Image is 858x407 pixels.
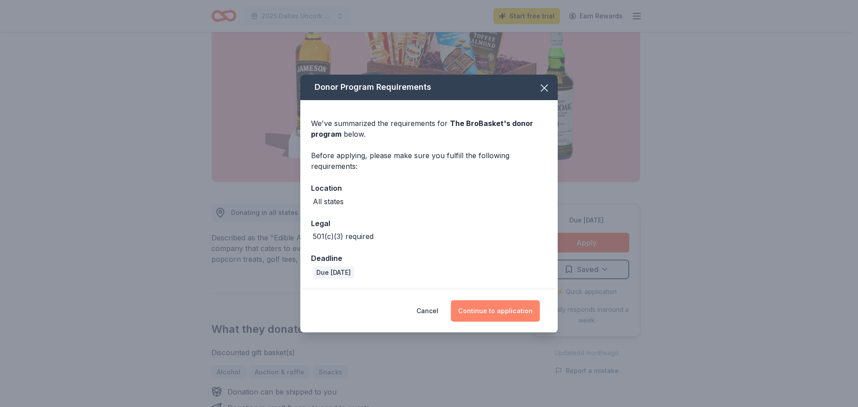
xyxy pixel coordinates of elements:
[311,118,547,139] div: We've summarized the requirements for below.
[451,300,540,322] button: Continue to application
[300,75,558,100] div: Donor Program Requirements
[311,150,547,172] div: Before applying, please make sure you fulfill the following requirements:
[313,266,354,279] div: Due [DATE]
[313,196,344,207] div: All states
[311,218,547,229] div: Legal
[416,300,438,322] button: Cancel
[313,231,374,242] div: 501(c)(3) required
[311,252,547,264] div: Deadline
[311,182,547,194] div: Location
